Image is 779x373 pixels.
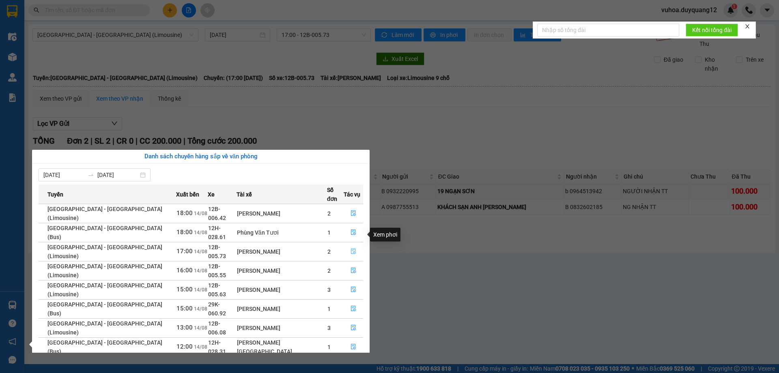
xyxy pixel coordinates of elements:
[327,210,331,217] span: 2
[344,226,363,239] button: file-done
[351,229,356,236] span: file-done
[176,305,193,312] span: 15:00
[237,285,327,294] div: [PERSON_NAME]
[327,248,331,255] span: 2
[47,190,63,199] span: Tuyến
[176,343,193,350] span: 12:00
[176,229,193,236] span: 18:00
[344,341,363,354] button: file-done
[327,185,344,203] span: Số đơn
[97,170,138,179] input: Đến ngày
[176,267,193,274] span: 16:00
[208,206,226,221] span: 12B-006.42
[344,207,363,220] button: file-done
[237,323,327,332] div: [PERSON_NAME]
[344,283,363,296] button: file-done
[351,267,356,274] span: file-done
[208,190,215,199] span: Xe
[351,306,356,312] span: file-done
[344,245,363,258] button: file-done
[327,306,331,312] span: 1
[47,339,162,355] span: [GEOGRAPHIC_DATA] - [GEOGRAPHIC_DATA] (Bus)
[692,26,732,34] span: Kết nối tổng đài
[686,24,738,37] button: Kết nối tổng đài
[208,263,226,278] span: 12B-005.55
[176,324,193,331] span: 13:00
[47,225,162,240] span: [GEOGRAPHIC_DATA] - [GEOGRAPHIC_DATA] (Bus)
[237,209,327,218] div: [PERSON_NAME]
[47,206,162,221] span: [GEOGRAPHIC_DATA] - [GEOGRAPHIC_DATA] (Limousine)
[237,338,327,356] div: [PERSON_NAME][GEOGRAPHIC_DATA]
[208,301,226,317] span: 29K-060.92
[351,248,356,255] span: file-done
[47,320,162,336] span: [GEOGRAPHIC_DATA] - [GEOGRAPHIC_DATA] (Limousine)
[237,228,327,237] div: Phùng Văn Tươi
[47,301,162,317] span: [GEOGRAPHIC_DATA] - [GEOGRAPHIC_DATA] (Bus)
[194,287,207,293] span: 14/08
[47,263,162,278] span: [GEOGRAPHIC_DATA] - [GEOGRAPHIC_DATA] (Limousine)
[327,287,331,293] span: 3
[351,325,356,331] span: file-done
[344,190,360,199] span: Tác vụ
[194,325,207,331] span: 14/08
[327,344,331,350] span: 1
[194,268,207,274] span: 14/08
[176,209,193,217] span: 18:00
[208,320,226,336] span: 12B-006.08
[370,228,400,241] div: Xem phơi
[344,302,363,315] button: file-done
[208,339,226,355] span: 12H-028.31
[88,172,94,178] span: swap-right
[237,266,327,275] div: [PERSON_NAME]
[43,170,84,179] input: Từ ngày
[194,211,207,216] span: 14/08
[176,248,193,255] span: 17:00
[745,24,750,29] span: close
[194,230,207,235] span: 14/08
[351,210,356,217] span: file-done
[208,282,226,298] span: 12B-005.63
[176,190,199,199] span: Xuất bến
[47,244,162,259] span: [GEOGRAPHIC_DATA] - [GEOGRAPHIC_DATA] (Limousine)
[327,267,331,274] span: 2
[537,24,679,37] input: Nhập số tổng đài
[351,287,356,293] span: file-done
[194,344,207,350] span: 14/08
[88,172,94,178] span: to
[327,325,331,331] span: 3
[237,304,327,313] div: [PERSON_NAME]
[344,264,363,277] button: file-done
[237,247,327,256] div: [PERSON_NAME]
[208,244,226,259] span: 12B-005.73
[194,249,207,254] span: 14/08
[208,225,226,240] span: 12H-028.61
[351,344,356,350] span: file-done
[39,152,363,162] div: Danh sách chuyến hàng sắp về văn phòng
[47,282,162,298] span: [GEOGRAPHIC_DATA] - [GEOGRAPHIC_DATA] (Limousine)
[194,306,207,312] span: 14/08
[237,190,252,199] span: Tài xế
[344,321,363,334] button: file-done
[327,229,331,236] span: 1
[176,286,193,293] span: 15:00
